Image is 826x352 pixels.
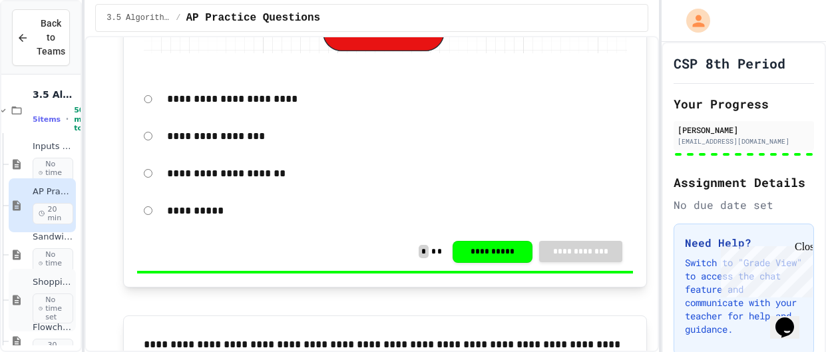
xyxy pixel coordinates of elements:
[12,9,70,66] button: Back to Teams
[674,94,814,113] h2: Your Progress
[33,293,73,324] span: No time set
[685,235,803,251] h3: Need Help?
[33,141,73,152] span: Inputs and Outputs
[674,54,785,73] h1: CSP 8th Period
[33,88,73,100] span: 3.5 Algorithms Practice
[678,136,810,146] div: [EMAIL_ADDRESS][DOMAIN_NAME]
[33,248,73,279] span: No time set
[186,10,321,26] span: AP Practice Questions
[33,232,73,243] span: Sandwich Algorithm
[33,115,61,124] span: 5 items
[770,299,813,339] iframe: chat widget
[33,158,73,188] span: No time set
[33,277,73,288] span: Shopping Algorithm
[674,197,814,213] div: No due date set
[33,203,73,224] span: 20 min
[37,17,65,59] span: Back to Teams
[74,106,93,132] span: 50 min total
[106,13,170,23] span: 3.5 Algorithms Practice
[33,322,73,333] span: Flowchart Practice Exercises
[672,5,714,36] div: My Account
[685,256,803,336] p: Switch to "Grade View" to access the chat feature and communicate with your teacher for help and ...
[5,5,92,85] div: Chat with us now!Close
[33,186,73,198] span: AP Practice Questions
[176,13,180,23] span: /
[66,114,69,124] span: •
[674,173,814,192] h2: Assignment Details
[716,241,813,297] iframe: chat widget
[678,124,810,136] div: [PERSON_NAME]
